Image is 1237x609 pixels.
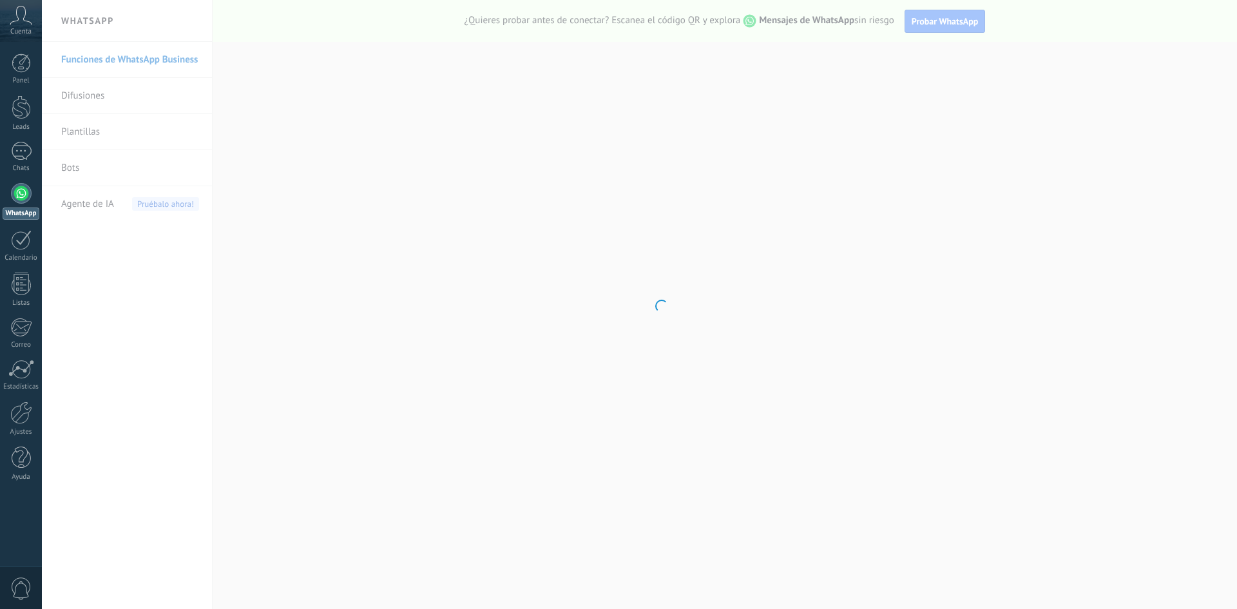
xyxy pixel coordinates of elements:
[3,164,40,173] div: Chats
[10,28,32,36] span: Cuenta
[3,77,40,85] div: Panel
[3,208,39,220] div: WhatsApp
[3,123,40,131] div: Leads
[3,428,40,436] div: Ajustes
[3,254,40,262] div: Calendario
[3,473,40,481] div: Ayuda
[3,299,40,307] div: Listas
[3,341,40,349] div: Correo
[3,383,40,391] div: Estadísticas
